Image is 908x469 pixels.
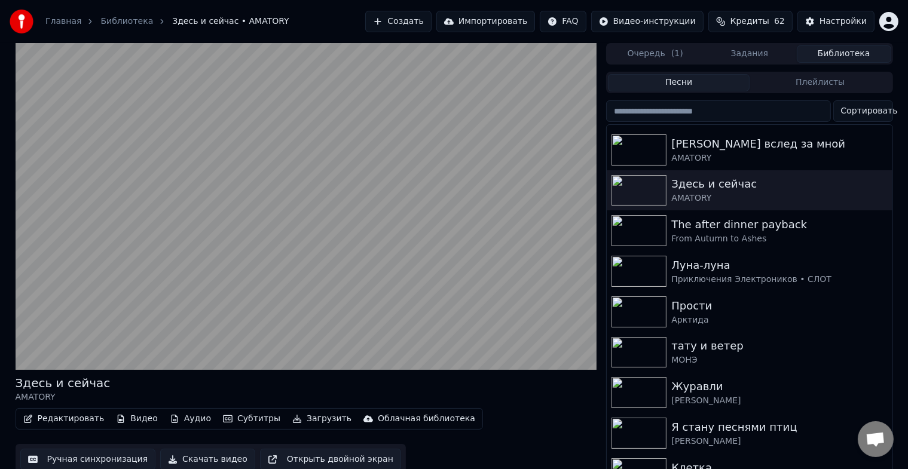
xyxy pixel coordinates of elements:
[671,48,683,60] span: ( 1 )
[165,410,216,427] button: Аудио
[100,16,153,27] a: Библиотека
[16,391,111,403] div: AMATORY
[671,354,887,366] div: МОНЭ
[708,11,793,32] button: Кредиты62
[671,395,887,407] div: [PERSON_NAME]
[671,192,887,204] div: AMATORY
[774,16,785,27] span: 62
[45,16,81,27] a: Главная
[797,45,891,63] button: Библиотека
[16,375,111,391] div: Здесь и сейчас
[608,45,702,63] button: Очередь
[671,216,887,233] div: The after dinner payback
[671,436,887,447] div: [PERSON_NAME]
[172,16,289,27] span: Здесь и сейчас • AMATORY
[671,298,887,314] div: Прости
[671,233,887,245] div: From Autumn to Ashes
[671,378,887,395] div: Журавли
[671,136,887,152] div: [PERSON_NAME] вслед за мной
[671,257,887,274] div: Луна-луна
[841,105,898,117] span: Сортировать
[671,176,887,192] div: Здесь и сейчас
[702,45,797,63] button: Задания
[218,410,285,427] button: Субтитры
[730,16,769,27] span: Кредиты
[671,419,887,436] div: Я стану песнями птиц
[365,11,431,32] button: Создать
[10,10,33,33] img: youka
[288,410,356,427] button: Загрузить
[45,16,289,27] nav: breadcrumb
[591,11,704,32] button: Видео-инструкции
[608,74,750,91] button: Песни
[540,11,586,32] button: FAQ
[671,338,887,354] div: тату и ветер
[750,74,891,91] button: Плейлисты
[111,410,163,427] button: Видео
[820,16,867,27] div: Настройки
[671,274,887,286] div: Приключения Электроников • СЛОТ
[797,11,875,32] button: Настройки
[378,413,475,425] div: Облачная библиотека
[436,11,536,32] button: Импортировать
[19,410,109,427] button: Редактировать
[671,314,887,326] div: Арктида
[858,421,894,457] div: Открытый чат
[671,152,887,164] div: AMATORY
